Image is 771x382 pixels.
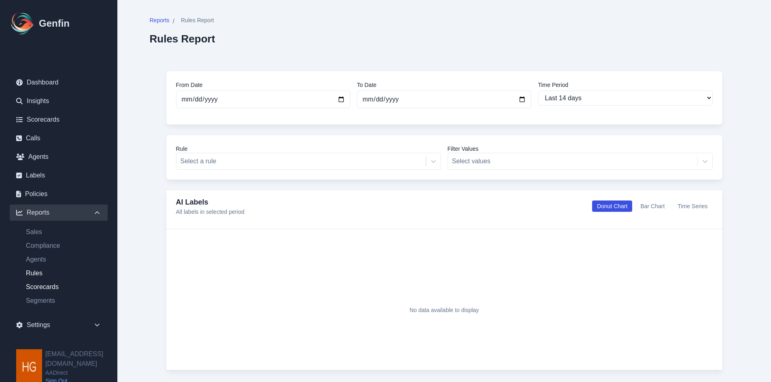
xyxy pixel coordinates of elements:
[19,296,108,306] a: Segments
[19,255,108,264] a: Agents
[181,16,214,24] span: Rules Report
[19,241,108,251] a: Compliance
[150,16,170,24] span: Reports
[19,268,108,278] a: Rules
[448,145,713,153] label: Filter Values
[176,196,245,208] h4: AI Labels
[10,205,108,221] div: Reports
[10,11,36,36] img: Logo
[39,17,70,30] h1: Genfin
[173,17,174,26] span: /
[10,149,108,165] a: Agents
[673,200,712,212] button: Time Series
[538,81,712,89] label: Time Period
[592,200,632,212] button: Donut Chart
[176,208,245,216] p: All labels in selected period
[10,93,108,109] a: Insights
[357,81,531,89] label: To Date
[10,112,108,128] a: Scorecards
[45,349,117,369] h2: [EMAIL_ADDRESS][DOMAIN_NAME]
[19,282,108,292] a: Scorecards
[410,306,479,314] p: No data available to display
[635,200,669,212] button: Bar Chart
[10,74,108,91] a: Dashboard
[10,186,108,202] a: Policies
[10,167,108,184] a: Labels
[10,130,108,146] a: Calls
[45,369,117,377] span: AADirect
[19,227,108,237] a: Sales
[10,317,108,333] div: Settings
[150,16,170,26] a: Reports
[176,81,350,89] label: From Date
[176,145,441,153] label: Rule
[150,33,215,45] h2: Rules Report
